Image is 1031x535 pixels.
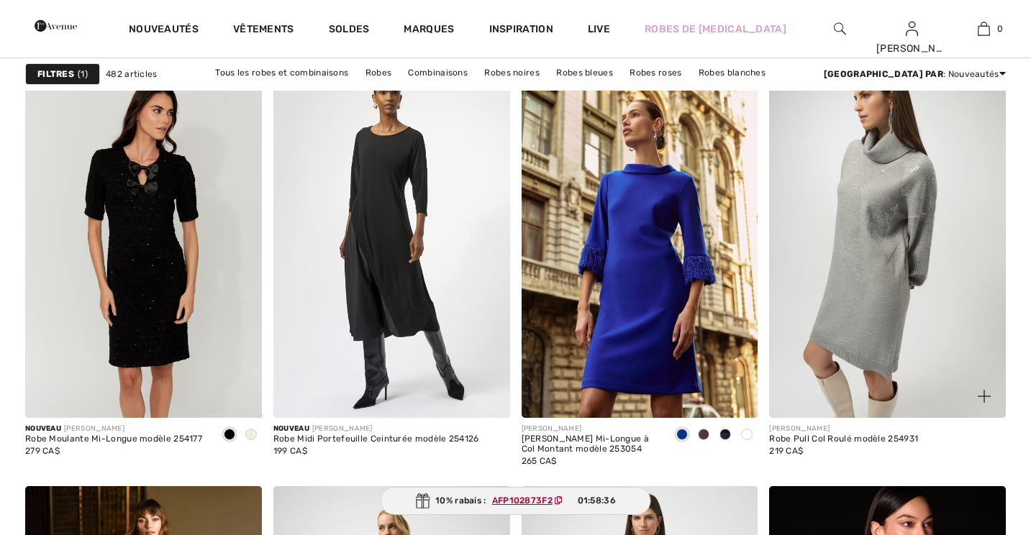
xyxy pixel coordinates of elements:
[769,63,1006,418] a: Robe Pull Col Roulé modèle 254931. Grey melange
[824,69,943,79] strong: [GEOGRAPHIC_DATA] par
[906,20,918,37] img: Mes infos
[948,20,1019,37] a: 0
[219,424,240,447] div: Black
[477,63,547,82] a: Robes noires
[273,63,510,418] img: Robe Midi Portefeuille Ceinturée modèle 254126. Noir
[769,434,918,444] div: Robe Pull Col Roulé modèle 254931
[415,493,430,508] img: Gift.svg
[208,63,355,82] a: Tous les robes et combinaisons
[736,424,758,447] div: Cosmos
[578,494,616,507] span: 01:58:36
[522,424,660,434] div: [PERSON_NAME]
[329,23,370,38] a: Soldes
[622,63,689,82] a: Robes roses
[25,446,60,456] span: 279 CA$
[25,424,202,434] div: [PERSON_NAME]
[273,424,309,433] span: Nouveau
[671,424,693,447] div: Royal Sapphire 163
[522,456,557,466] span: 265 CA$
[35,12,77,40] img: 1ère Avenue
[588,22,610,37] a: Live
[404,23,454,38] a: Marques
[714,424,736,447] div: Midnight Blue
[240,424,262,447] div: Winter White
[106,68,158,81] span: 482 articles
[489,23,553,38] span: Inspiration
[273,434,479,444] div: Robe Midi Portefeuille Ceinturée modèle 254126
[522,434,660,454] div: [PERSON_NAME] Mi-Longue à Col Montant modèle 253054
[978,20,990,37] img: Mon panier
[834,20,846,37] img: recherche
[273,424,479,434] div: [PERSON_NAME]
[492,495,553,506] ins: AFP102873F2
[769,424,918,434] div: [PERSON_NAME]
[769,446,803,456] span: 219 CA$
[78,68,88,81] span: 1
[844,427,1017,463] iframe: Ouvre un widget dans lequel vous pouvez trouver plus d’informations
[906,22,918,35] a: Se connecter
[380,487,651,515] div: 10% rabais :
[25,434,202,444] div: Robe Moulante Mi-Longue modèle 254177
[129,23,199,38] a: Nouveautés
[978,390,991,403] img: plus_v2.svg
[645,22,786,37] a: Robes de [MEDICAL_DATA]
[401,63,475,82] a: Combinaisons
[491,82,607,101] a: Robes [PERSON_NAME]
[37,68,74,81] strong: Filtres
[25,63,262,418] img: Robe Moulante Mi-Longue modèle 254177. Noir
[997,22,1003,35] span: 0
[876,41,947,56] div: [PERSON_NAME]
[358,63,399,82] a: Robes
[693,424,714,447] div: Mocha
[233,23,294,38] a: Vêtements
[691,63,773,82] a: Robes blanches
[549,63,620,82] a: Robes bleues
[522,63,758,418] img: Robe Droite Mi-Longue à Col Montant modèle 253054. Noir
[273,446,307,456] span: 199 CA$
[25,424,61,433] span: Nouveau
[824,68,1006,81] div: : Nouveautés
[374,82,489,101] a: Robes [PERSON_NAME]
